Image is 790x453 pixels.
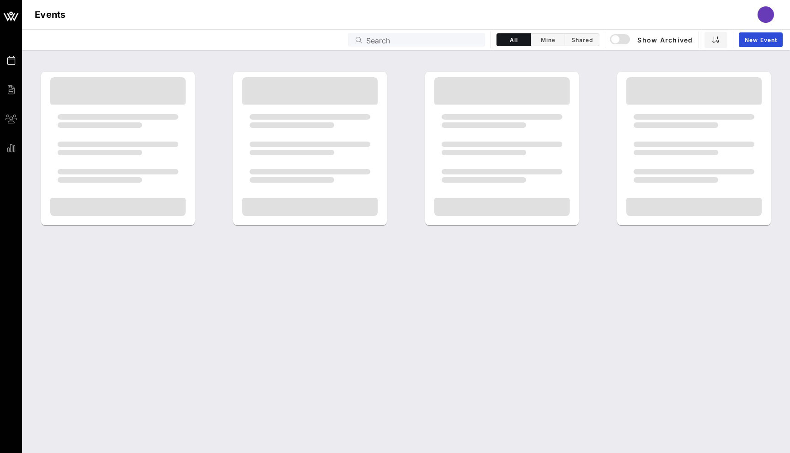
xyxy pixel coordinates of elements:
button: Shared [565,33,599,46]
span: New Event [744,37,777,43]
span: All [502,37,525,43]
span: Shared [571,37,593,43]
a: New Event [739,32,783,47]
button: Mine [531,33,565,46]
h1: Events [35,7,66,22]
span: Show Archived [611,34,693,45]
span: Mine [536,37,559,43]
button: Show Archived [611,32,693,48]
button: All [496,33,531,46]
